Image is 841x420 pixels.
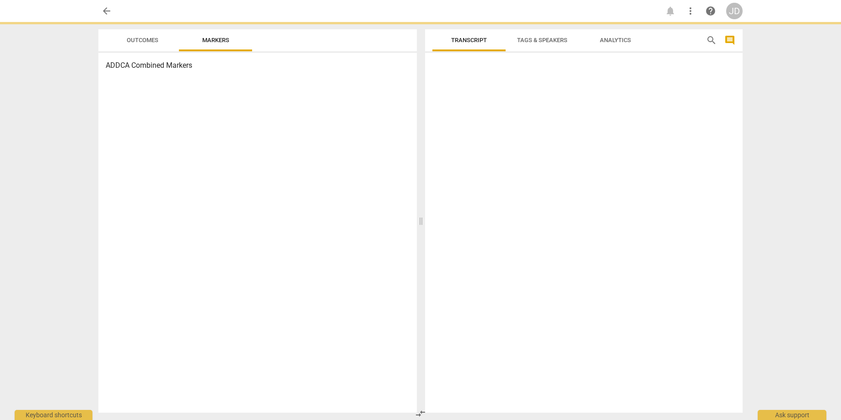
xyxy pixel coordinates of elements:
[202,37,229,44] span: Markers
[705,5,716,16] span: help
[706,35,717,46] span: search
[704,33,719,48] button: Search
[726,3,743,19] button: JD
[517,37,567,44] span: Tags & Speakers
[702,3,719,19] a: Help
[600,37,631,44] span: Analytics
[758,410,826,420] div: Ask support
[415,408,426,419] span: compare_arrows
[685,5,696,16] span: more_vert
[451,37,487,44] span: Transcript
[106,60,410,71] h3: ADDCA Combined Markers
[101,5,112,16] span: arrow_back
[15,410,92,420] div: Keyboard shortcuts
[722,33,737,48] button: Show/Hide comments
[127,37,158,44] span: Outcomes
[724,35,735,46] span: comment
